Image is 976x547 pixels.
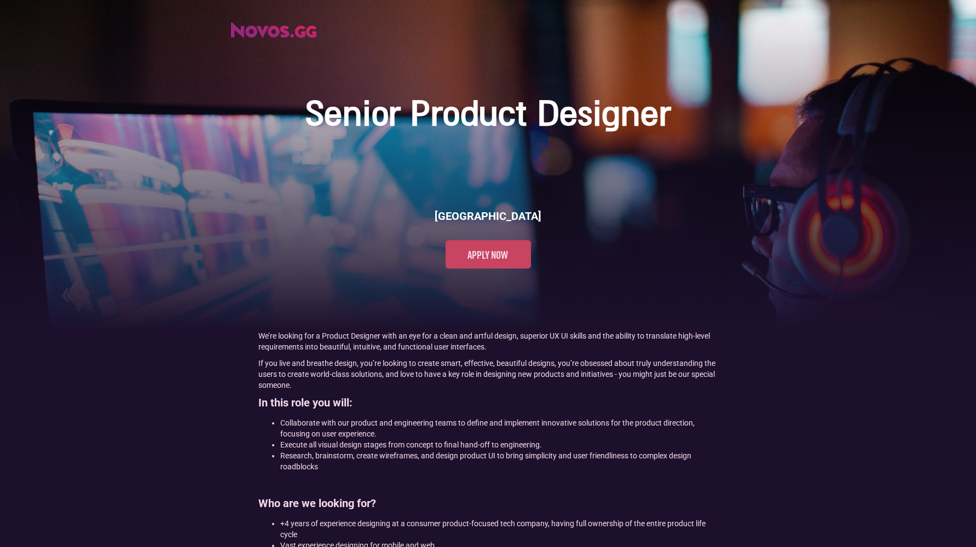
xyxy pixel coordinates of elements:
h1: Senior Product Designer [305,94,671,137]
p: If you live and breathe design, you’re looking to create smart, effective, beautiful designs, you... [258,358,718,391]
strong: Who are we looking for? [258,497,376,510]
li: +4 years of experience designing at a consumer product-focused tech company, having full ownershi... [280,518,718,540]
strong: In this role you will: [258,396,353,409]
p: We’re looking for a Product Designer with an eye for a clean and artful design, superior UX UI sk... [258,330,718,352]
h6: [GEOGRAPHIC_DATA] [435,208,541,224]
li: Execute all visual design stages from concept to final hand-off to engineering. [280,439,718,450]
li: Research, brainstorm, create wireframes, and design product UI to bring simplicity and user frien... [280,450,718,472]
li: Collaborate with our product and engineering teams to define and implement innovative solutions f... [280,417,718,439]
a: Apply now [446,240,531,269]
